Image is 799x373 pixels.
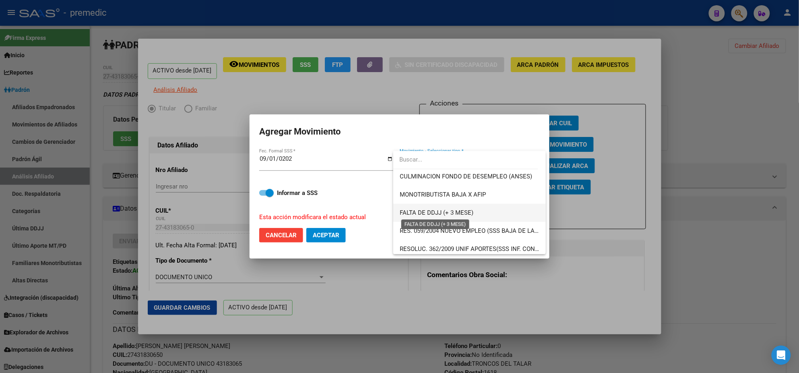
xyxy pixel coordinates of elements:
[400,245,557,253] span: RESOLUC. 362/2009 UNIF APORTES(SSS INF. CON BAJAS)
[772,346,791,365] div: Open Intercom Messenger
[400,191,486,198] span: MONOTRIBUTISTA BAJA X AFIP
[400,227,560,234] span: RES. 059/2004 NUEVO EMPLEO (SSS BAJA DE LA OPCION)
[400,173,532,180] span: CULMINACION FONDO DE DESEMPLEO (ANSES)
[400,209,473,216] span: FALTA DE DDJJ (+ 3 MESE)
